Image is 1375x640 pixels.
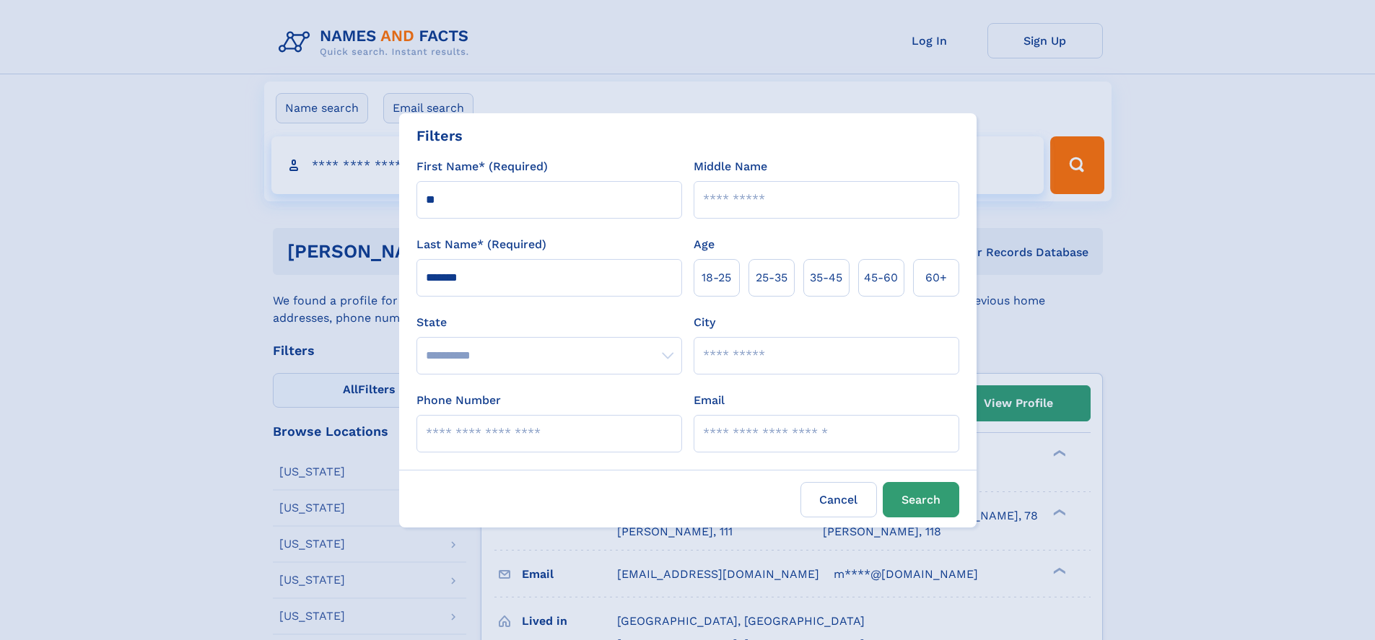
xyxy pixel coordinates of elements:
[416,158,548,175] label: First Name* (Required)
[810,269,842,286] span: 35‑45
[416,392,501,409] label: Phone Number
[800,482,877,517] label: Cancel
[694,392,725,409] label: Email
[416,125,463,146] div: Filters
[702,269,731,286] span: 18‑25
[416,236,546,253] label: Last Name* (Required)
[925,269,947,286] span: 60+
[756,269,787,286] span: 25‑35
[883,482,959,517] button: Search
[694,236,715,253] label: Age
[416,314,682,331] label: State
[694,158,767,175] label: Middle Name
[864,269,898,286] span: 45‑60
[694,314,715,331] label: City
